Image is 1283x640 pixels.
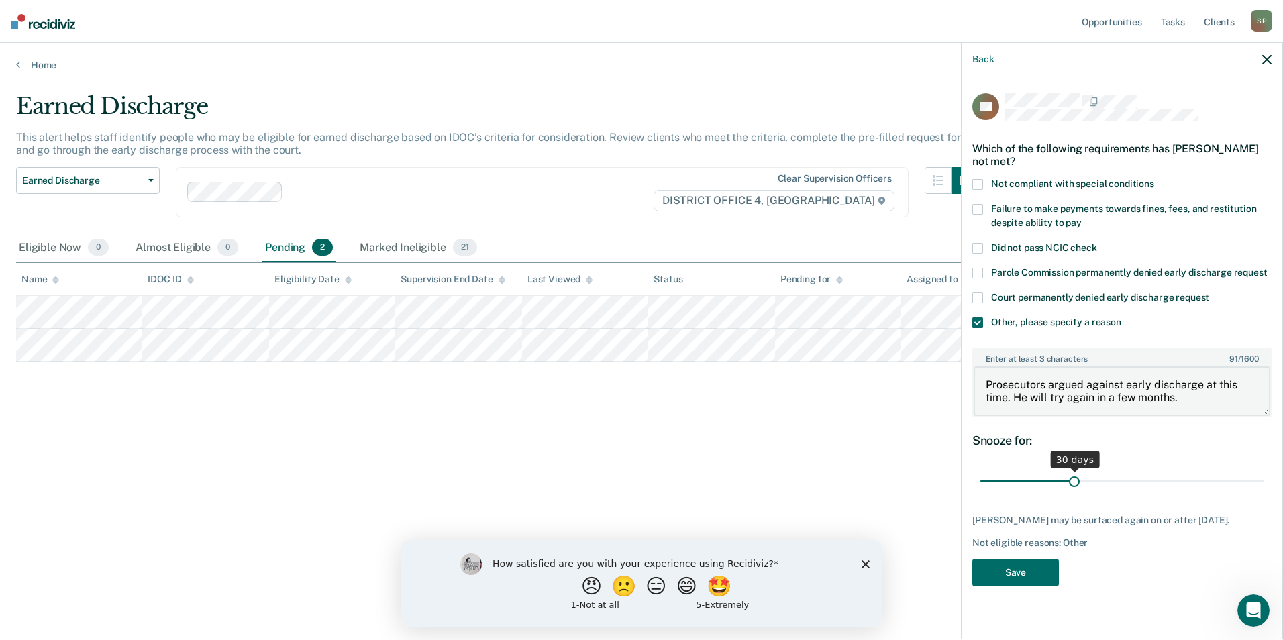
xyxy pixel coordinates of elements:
span: Parole Commission permanently denied early discharge request [991,267,1268,278]
div: Pending [262,233,336,263]
div: [PERSON_NAME] may be surfaced again on or after [DATE]. [972,515,1272,526]
div: Eligible Now [16,233,111,263]
p: This alert helps staff identify people who may be eligible for earned discharge based on IDOC’s c... [16,131,972,156]
span: Failure to make payments towards fines, fees, and restitution despite ability to pay [991,203,1256,228]
div: Status [654,274,682,285]
div: Clear supervision officers [778,173,892,184]
span: 21 [453,239,477,256]
span: 0 [217,239,238,256]
span: 91 [1229,354,1238,364]
a: Home [16,59,1267,71]
div: Earned Discharge [16,93,978,131]
span: Earned Discharge [22,175,143,186]
button: Back [972,54,994,65]
div: 30 days [1051,451,1100,468]
div: Pending for [780,274,843,285]
span: 0 [88,239,109,256]
img: Recidiviz [11,14,75,29]
textarea: Prosecutors argued against early discharge at this time. He will try again in a few months. [974,366,1270,416]
span: DISTRICT OFFICE 4, [GEOGRAPHIC_DATA] [654,190,894,211]
div: Snooze for: [972,433,1272,448]
div: Eligibility Date [274,274,352,285]
span: Court permanently denied early discharge request [991,292,1209,303]
iframe: Survey by Kim from Recidiviz [401,540,882,627]
div: IDOC ID [148,274,193,285]
div: S P [1251,10,1272,32]
div: Supervision End Date [401,274,505,285]
div: Assigned to [907,274,970,285]
button: Save [972,559,1059,586]
iframe: Intercom live chat [1237,594,1270,627]
span: / 1600 [1229,354,1258,364]
span: Other, please specify a reason [991,317,1121,327]
label: Enter at least 3 characters [974,349,1270,364]
span: 2 [312,239,333,256]
div: Not eligible reasons: Other [972,537,1272,549]
div: Last Viewed [527,274,593,285]
div: Almost Eligible [133,233,241,263]
div: Which of the following requirements has [PERSON_NAME] not met? [972,131,1272,178]
div: Name [21,274,59,285]
div: Marked Ineligible [357,233,479,263]
span: Not compliant with special conditions [991,178,1154,189]
span: Did not pass NCIC check [991,242,1097,253]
